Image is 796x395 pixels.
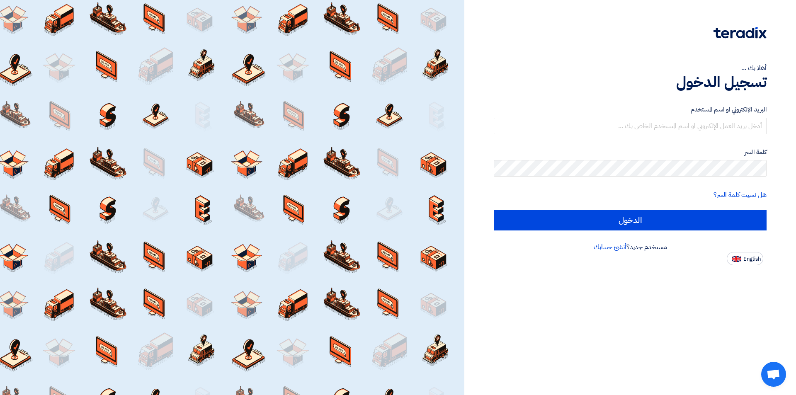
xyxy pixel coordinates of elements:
[494,105,767,114] label: البريد الإلكتروني او اسم المستخدم
[494,148,767,157] label: كلمة السر
[494,242,767,252] div: مستخدم جديد؟
[494,73,767,91] h1: تسجيل الدخول
[761,362,786,387] a: Open chat
[713,190,767,200] a: هل نسيت كلمة السر؟
[494,63,767,73] div: أهلا بك ...
[713,27,767,39] img: Teradix logo
[727,252,763,265] button: English
[494,118,767,134] input: أدخل بريد العمل الإلكتروني او اسم المستخدم الخاص بك ...
[743,256,761,262] span: English
[494,210,767,230] input: الدخول
[732,256,741,262] img: en-US.png
[594,242,626,252] a: أنشئ حسابك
